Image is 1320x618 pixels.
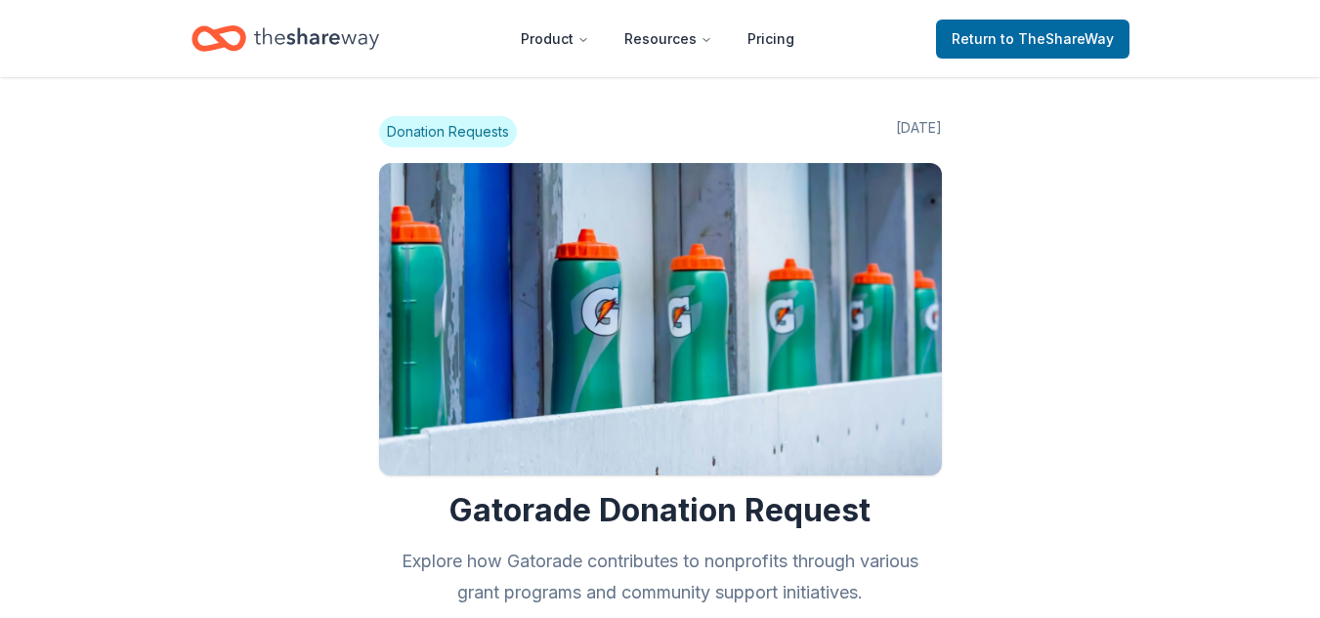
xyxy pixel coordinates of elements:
[896,116,942,147] span: [DATE]
[732,20,810,59] a: Pricing
[1001,30,1114,47] span: to TheShareWay
[379,116,517,147] span: Donation Requests
[192,16,379,62] a: Home
[379,546,942,608] h2: Explore how Gatorade contributes to nonprofits through various grant programs and community suppo...
[379,491,942,530] h1: Gatorade Donation Request
[505,16,810,62] nav: Main
[505,20,605,59] button: Product
[379,163,942,475] img: Image for Gatorade Donation Request
[609,20,728,59] button: Resources
[936,20,1129,59] a: Returnto TheShareWay
[952,27,1114,51] span: Return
